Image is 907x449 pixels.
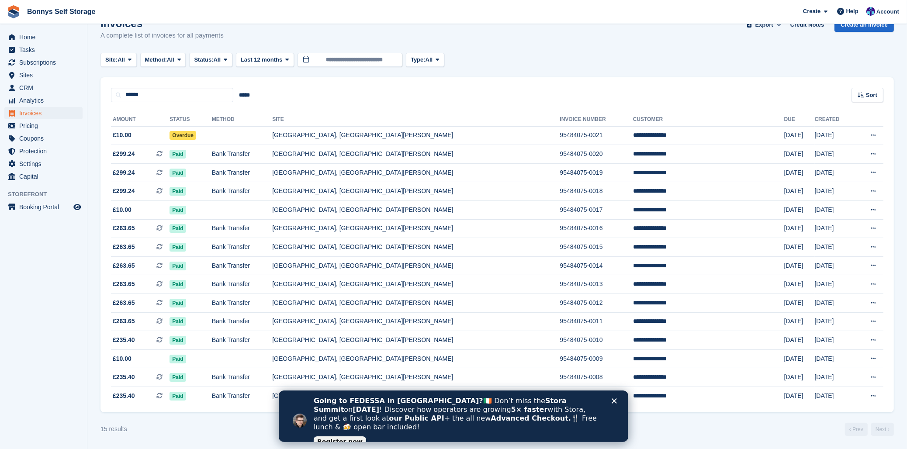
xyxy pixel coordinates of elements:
span: £10.00 [113,205,132,214]
td: [DATE] [784,201,815,220]
td: [DATE] [784,331,815,350]
span: Subscriptions [19,56,72,69]
td: [DATE] [815,256,855,275]
td: [DATE] [815,238,855,257]
td: Bank Transfer [212,219,272,238]
button: Method: All [140,53,186,67]
td: [DATE] [815,387,855,405]
td: Bank Transfer [212,368,272,387]
td: [GEOGRAPHIC_DATA], [GEOGRAPHIC_DATA][PERSON_NAME] [272,294,560,313]
td: [GEOGRAPHIC_DATA], [GEOGRAPHIC_DATA][PERSON_NAME] [272,238,560,257]
td: [DATE] [784,256,815,275]
th: Invoice Number [560,113,633,127]
a: menu [4,201,83,213]
td: [DATE] [815,182,855,201]
td: 95484075-0010 [560,331,633,350]
td: 95484075-0021 [560,126,633,145]
th: Customer [633,113,784,127]
span: Overdue [170,131,196,140]
td: 95484075-0013 [560,275,633,294]
span: Last 12 months [241,55,282,64]
span: £235.40 [113,373,135,382]
span: Export [755,21,773,29]
span: Paid [170,224,186,233]
span: Paid [170,262,186,270]
span: Paid [170,150,186,159]
span: £299.24 [113,187,135,196]
img: Rebecca Gray [866,7,875,16]
a: menu [4,145,83,157]
span: Pricing [19,120,72,132]
td: [DATE] [784,219,815,238]
td: [DATE] [815,201,855,220]
span: Home [19,31,72,43]
td: [GEOGRAPHIC_DATA], [GEOGRAPHIC_DATA][PERSON_NAME] [272,163,560,182]
td: 95484075-0020 [560,145,633,164]
button: Site: All [100,53,137,67]
div: 15 results [100,425,127,434]
span: Sites [19,69,72,81]
td: Bank Transfer [212,145,272,164]
p: A complete list of invoices for all payments [100,31,224,41]
td: [DATE] [784,182,815,201]
a: menu [4,107,83,119]
span: £299.24 [113,149,135,159]
th: Amount [111,113,170,127]
span: Sort [866,91,877,100]
span: £10.00 [113,131,132,140]
td: [DATE] [784,145,815,164]
button: Last 12 months [236,53,294,67]
span: CRM [19,82,72,94]
span: Status: [194,55,213,64]
th: Site [272,113,560,127]
button: Export [745,17,783,32]
nav: Page [843,423,896,436]
span: Paid [170,280,186,289]
span: Paid [170,373,186,382]
td: 95484075-0007 [560,387,633,405]
span: £235.40 [113,335,135,345]
a: Create an Invoice [834,17,894,32]
td: [DATE] [815,145,855,164]
td: 95484075-0012 [560,294,633,313]
td: [GEOGRAPHIC_DATA], [GEOGRAPHIC_DATA][PERSON_NAME] [272,145,560,164]
span: Capital [19,170,72,183]
td: [DATE] [815,331,855,350]
td: [GEOGRAPHIC_DATA], [GEOGRAPHIC_DATA][PERSON_NAME] [272,368,560,387]
td: [DATE] [784,238,815,257]
span: Storefront [8,190,87,199]
span: Paid [170,392,186,401]
span: £10.00 [113,354,132,363]
span: Account [876,7,899,16]
span: Analytics [19,94,72,107]
span: £263.65 [113,317,135,326]
span: £263.65 [113,280,135,289]
span: Paid [170,169,186,177]
span: £263.65 [113,298,135,307]
a: menu [4,56,83,69]
td: 95484075-0011 [560,312,633,331]
td: 95484075-0014 [560,256,633,275]
span: £235.40 [113,391,135,401]
td: Bank Transfer [212,275,272,294]
span: £299.24 [113,168,135,177]
td: 95484075-0018 [560,182,633,201]
a: menu [4,69,83,81]
a: Previous [845,423,868,436]
a: menu [4,31,83,43]
td: [DATE] [815,349,855,368]
span: £263.65 [113,242,135,252]
td: [GEOGRAPHIC_DATA], [GEOGRAPHIC_DATA][PERSON_NAME] [272,182,560,201]
td: [DATE] [815,275,855,294]
span: Paid [170,206,186,214]
td: [DATE] [784,368,815,387]
td: [DATE] [815,219,855,238]
td: Bank Transfer [212,182,272,201]
th: Status [170,113,211,127]
span: Paid [170,355,186,363]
